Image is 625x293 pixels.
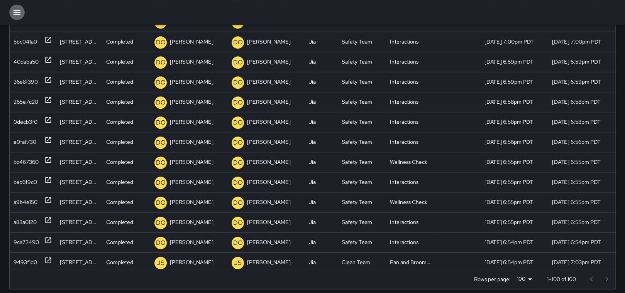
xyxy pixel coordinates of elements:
div: Safety Team [338,92,386,112]
div: 10/6/2025, 6:55pm PDT [548,192,616,212]
div: 598 Market Street [56,252,102,272]
div: Interactions [386,132,434,152]
div: 9493f1d0 [14,253,37,272]
div: 10/6/2025, 6:55pm PDT [481,172,548,192]
div: 10/6/2025, 6:58pm PDT [481,112,548,132]
div: Jia [305,232,338,252]
div: Wellness Check [386,192,434,212]
p: DO [156,118,166,127]
div: Interactions [386,32,434,52]
div: Safety Team [338,152,386,172]
div: 10/6/2025, 7:03pm PDT [548,252,616,272]
p: [PERSON_NAME] [170,32,213,52]
div: Safety Team [338,192,386,212]
p: Completed [106,112,133,132]
div: 578 Market Street [56,192,102,212]
p: DO [233,58,243,67]
div: Safety Team [338,32,386,52]
p: Completed [106,92,133,112]
p: DO [233,198,243,207]
p: DO [156,78,166,87]
p: Completed [106,32,133,52]
div: a83a0120 [14,212,37,232]
div: 10/6/2025, 6:55pm PDT [548,212,616,232]
p: [PERSON_NAME] [247,232,291,252]
div: bab6f9c0 [14,172,37,192]
div: 525 Market Street [56,112,102,132]
p: [PERSON_NAME] [170,132,213,152]
div: Jia [305,32,338,52]
div: 475 Market Street [56,52,102,72]
div: 10/6/2025, 6:55pm PDT [548,152,616,172]
div: Jia [305,92,338,112]
p: DO [156,58,166,67]
div: Interactions [386,52,434,72]
p: [PERSON_NAME] [247,152,291,172]
div: 560 Market Street [56,172,102,192]
div: e0faf730 [14,132,36,152]
div: 10/6/2025, 6:55pm PDT [481,152,548,172]
p: [PERSON_NAME] [170,212,213,232]
div: 5bc041a0 [14,32,37,52]
p: JS [234,258,242,268]
div: 9ca73490 [14,232,39,252]
div: Jia [305,112,338,132]
p: Completed [106,152,133,172]
p: [PERSON_NAME] [247,212,291,232]
p: DO [156,178,166,187]
div: Interactions [386,212,434,232]
p: DO [156,38,166,47]
div: bc467360 [14,152,39,172]
div: Interactions [386,92,434,112]
div: Safety Team [338,112,386,132]
p: [PERSON_NAME] [170,253,213,272]
p: Completed [106,52,133,72]
p: Completed [106,172,133,192]
div: a9b4e150 [14,192,37,212]
div: 582 Market Street [56,232,102,252]
p: DO [233,78,243,87]
div: Jia [305,212,338,232]
p: DO [233,238,243,248]
div: 10/6/2025, 6:54pm PDT [481,252,548,272]
p: DO [233,138,243,147]
p: DO [233,158,243,167]
p: Completed [106,253,133,272]
p: [PERSON_NAME] [170,232,213,252]
p: [PERSON_NAME] [247,112,291,132]
p: DO [156,98,166,107]
p: DO [233,118,243,127]
p: [PERSON_NAME] [170,52,213,72]
div: 10/6/2025, 6:56pm PDT [548,132,616,152]
p: [PERSON_NAME] [247,72,291,92]
p: Completed [106,72,133,92]
p: [PERSON_NAME] [247,253,291,272]
div: 10/6/2025, 7:00pm PDT [548,32,616,52]
div: Safety Team [338,232,386,252]
div: Safety Team [338,72,386,92]
div: Safety Team [338,52,386,72]
div: Jia [305,152,338,172]
div: 10/6/2025, 6:55pm PDT [481,212,548,232]
p: Completed [106,232,133,252]
div: Pan and Broom Block Faces [386,252,434,272]
p: DO [156,218,166,227]
div: Interactions [386,232,434,252]
p: DO [156,138,166,147]
p: [PERSON_NAME] [247,52,291,72]
div: 10/6/2025, 6:59pm PDT [548,52,616,72]
div: 10/6/2025, 6:58pm PDT [548,112,616,132]
p: DO [156,198,166,207]
div: 444 Market Street [56,32,102,52]
p: Completed [106,212,133,232]
div: Interactions [386,112,434,132]
div: Jia [305,172,338,192]
div: 10/6/2025, 6:59pm PDT [481,72,548,92]
div: 545 Market Street [56,132,102,152]
p: [PERSON_NAME] [247,92,291,112]
p: Completed [106,132,133,152]
div: 525 Market Street [56,92,102,112]
p: Completed [106,192,133,212]
div: 10/6/2025, 7:00pm PDT [481,32,548,52]
div: 1 Market Street [56,72,102,92]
